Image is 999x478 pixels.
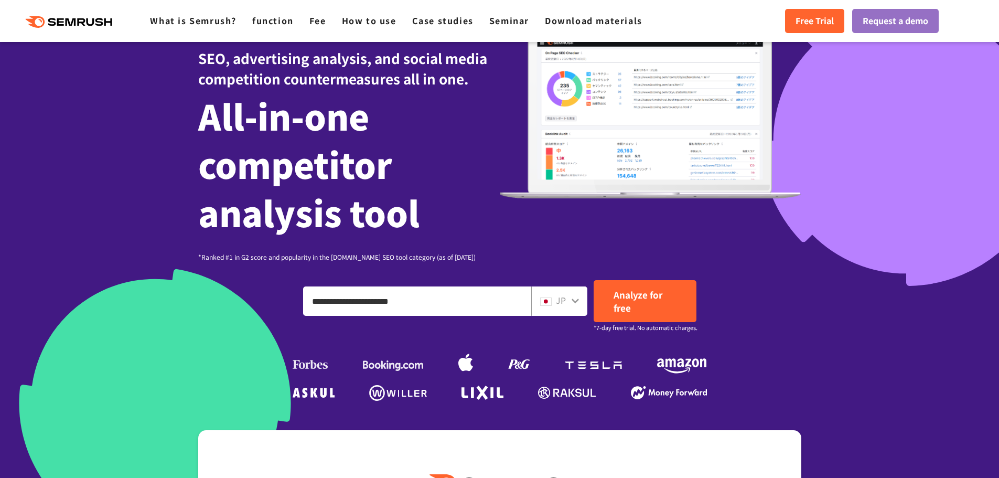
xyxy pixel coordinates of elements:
font: All-in-one [198,90,369,141]
font: Request a demo [863,14,928,27]
a: How to use [342,14,396,27]
a: Download materials [545,14,642,27]
a: function [252,14,294,27]
a: Free Trial [785,9,844,33]
font: Analyze for free [614,288,662,314]
a: Fee [309,14,326,27]
font: competitor analysis tool [198,139,420,237]
a: Case studies [412,14,474,27]
a: Seminar [489,14,529,27]
font: Free Trial [796,14,834,27]
font: *7-day free trial. No automatic charges. [594,323,697,332]
a: Analyze for free [594,280,696,322]
font: JP [556,294,566,306]
font: SEO, advertising analysis, and social media competition countermeasures all in one. [198,48,487,88]
a: Request a demo [852,9,939,33]
a: What is Semrush? [150,14,237,27]
font: *Ranked #1 in G2 score and popularity in the [DOMAIN_NAME] SEO tool category (as of [DATE]) [198,252,476,261]
input: Enter a domain, keyword or URL [304,287,531,315]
